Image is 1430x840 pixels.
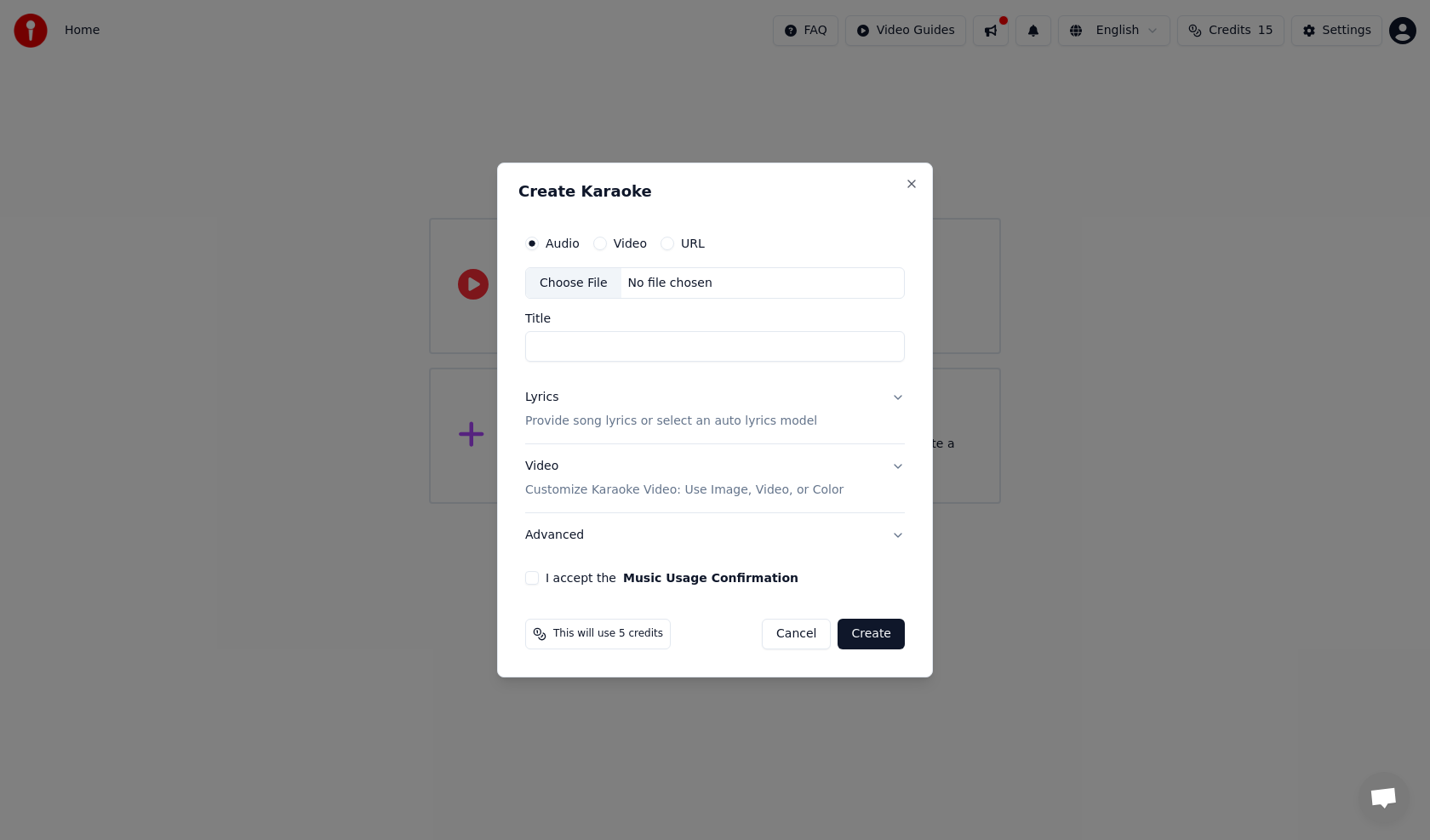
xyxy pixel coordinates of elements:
p: Provide song lyrics or select an auto lyrics model [525,414,817,431]
button: LyricsProvide song lyrics or select an auto lyrics model [525,376,905,444]
label: Video [614,237,647,249]
div: No file chosen [621,275,719,292]
h2: Create Karaoke [518,184,912,199]
label: I accept the [546,572,798,584]
button: Cancel [762,619,831,649]
div: Video [525,459,844,500]
button: Create [838,619,905,649]
span: This will use 5 credits [553,627,663,641]
label: Audio [546,237,580,249]
p: Customize Karaoke Video: Use Image, Video, or Color [525,482,844,499]
div: Choose File [526,268,621,299]
label: Title [525,313,905,325]
button: VideoCustomize Karaoke Video: Use Image, Video, or Color [525,445,905,513]
button: I accept the [623,572,798,584]
button: Advanced [525,513,905,557]
label: URL [681,237,705,249]
div: Lyrics [525,390,558,407]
